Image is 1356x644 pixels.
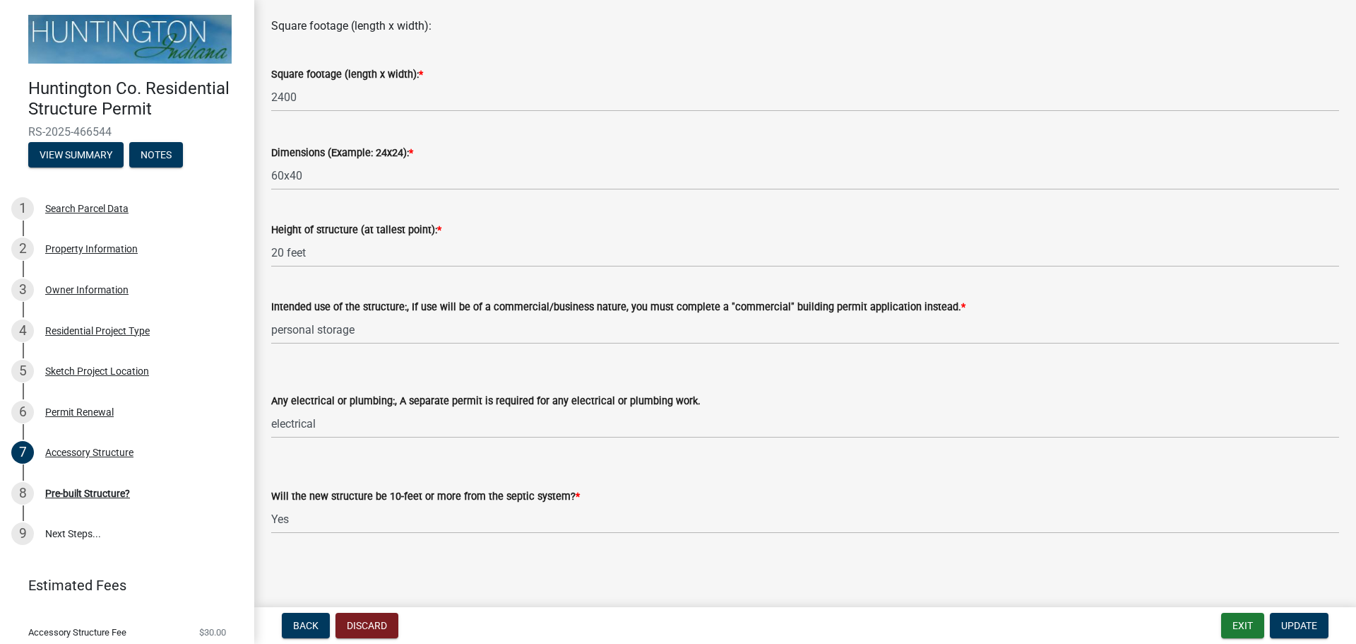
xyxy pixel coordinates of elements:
[271,492,580,502] label: Will the new structure be 10-feet or more from the septic system?
[199,628,226,637] span: $30.00
[11,279,34,301] div: 3
[1221,613,1264,638] button: Exit
[28,142,124,168] button: View Summary
[11,320,34,342] div: 4
[11,360,34,382] div: 5
[1281,620,1317,631] span: Update
[11,197,34,220] div: 1
[271,303,965,312] label: Intended use of the structure:, If use will be of a commercial/business nature, you must complete...
[28,150,124,161] wm-modal-confirm: Summary
[271,1,1339,35] div: Square footage (length x width):
[293,620,319,631] span: Back
[45,326,150,336] div: Residential Project Type
[335,613,398,638] button: Discard
[11,482,34,505] div: 8
[129,150,183,161] wm-modal-confirm: Notes
[11,401,34,423] div: 6
[45,285,129,295] div: Owner Information
[45,204,129,213] div: Search Parcel Data
[28,15,232,64] img: Huntington County, Indiana
[45,366,149,376] div: Sketch Project Location
[11,238,34,260] div: 2
[271,226,441,235] label: Height of structure (at tallest point):
[271,70,423,80] label: Square footage (length x width):
[11,441,34,464] div: 7
[271,397,701,406] label: Any electrical or plumbing:, A separate permit is required for any electrical or plumbing work.
[1270,613,1328,638] button: Update
[45,488,130,498] div: Pre-built Structure?
[282,613,330,638] button: Back
[129,142,183,168] button: Notes
[45,407,114,417] div: Permit Renewal
[11,522,34,545] div: 9
[28,78,243,119] h4: Huntington Co. Residential Structure Permit
[11,571,232,599] a: Estimated Fees
[271,148,413,158] label: Dimensions (Example: 24x24):
[45,244,138,254] div: Property Information
[28,125,226,139] span: RS-2025-466544
[28,628,126,637] span: Accessory Structure Fee
[45,447,133,457] div: Accessory Structure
